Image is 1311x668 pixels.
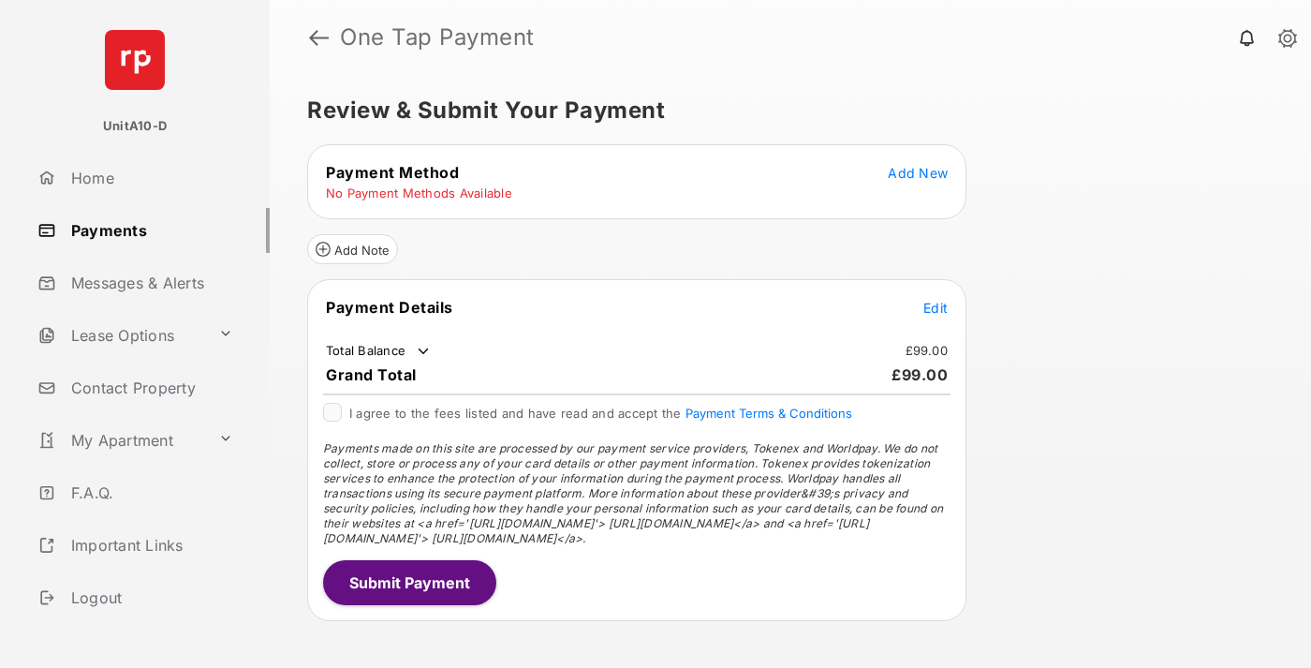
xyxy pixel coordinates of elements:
td: £99.00 [905,342,950,359]
button: Submit Payment [323,560,496,605]
a: Lease Options [30,313,211,358]
span: Grand Total [326,365,417,384]
button: Add New [888,163,948,182]
a: Messages & Alerts [30,260,270,305]
span: Edit [923,300,948,316]
p: UnitA10-D [103,117,167,136]
button: Add Note [307,234,398,264]
a: Home [30,156,270,200]
td: Total Balance [325,342,433,361]
a: Logout [30,575,270,620]
a: F.A.Q. [30,470,270,515]
button: I agree to the fees listed and have read and accept the [685,406,852,421]
img: svg+xml;base64,PHN2ZyB4bWxucz0iaHR0cDovL3d3dy53My5vcmcvMjAwMC9zdmciIHdpZHRoPSI2NCIgaGVpZ2h0PSI2NC... [105,30,165,90]
span: £99.00 [891,365,948,384]
h5: Review & Submit Your Payment [307,99,1259,122]
span: I agree to the fees listed and have read and accept the [349,406,852,421]
strong: One Tap Payment [340,26,535,49]
span: Add New [888,165,948,181]
a: Payments [30,208,270,253]
span: Payments made on this site are processed by our payment service providers, Tokenex and Worldpay. ... [323,441,943,545]
a: My Apartment [30,418,211,463]
span: Payment Details [326,298,453,317]
a: Important Links [30,523,241,568]
a: Contact Property [30,365,270,410]
td: No Payment Methods Available [325,185,513,201]
button: Edit [923,298,948,317]
span: Payment Method [326,163,459,182]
